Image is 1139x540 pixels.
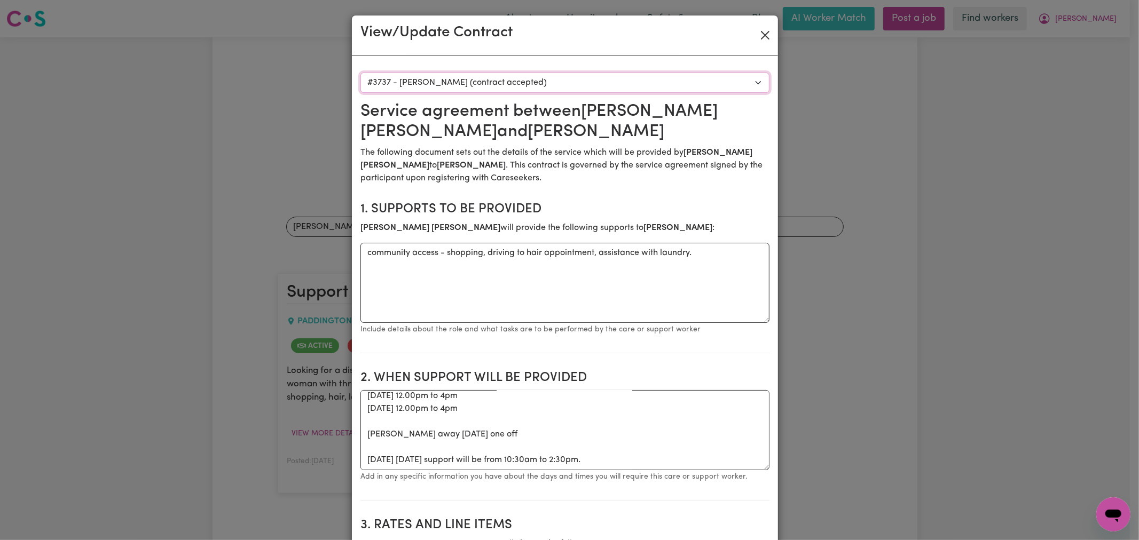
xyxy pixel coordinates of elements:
[360,224,500,232] b: [PERSON_NAME] [PERSON_NAME]
[360,146,769,185] p: The following document sets out the details of the service which will be provided by to . This co...
[360,518,769,533] h2: 3. Rates and Line Items
[1096,497,1130,531] iframe: Button to launch messaging window
[360,325,701,333] small: Include details about the role and what tasks are to be performed by the care or support worker
[437,161,506,170] b: [PERSON_NAME]
[360,101,769,142] h2: Service agreement between [PERSON_NAME] [PERSON_NAME] and [PERSON_NAME]
[360,473,748,481] small: Add in any specific information you have about the days and times you will require this care or s...
[360,202,769,217] h2: 1. Supports to be provided
[360,221,769,234] p: will provide the following supports to :
[360,24,513,42] h3: View/Update Contract
[360,243,769,323] textarea: community access - shopping, driving to hair appointment, assistance with laundry.
[360,390,769,470] textarea: Days required: Thursdays ongoing from 1pm-4.30pm. Start date is [DATE]. [PERSON_NAME] agreed to u...
[757,27,774,44] button: Close
[360,370,769,386] h2: 2. When support will be provided
[643,224,712,232] b: [PERSON_NAME]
